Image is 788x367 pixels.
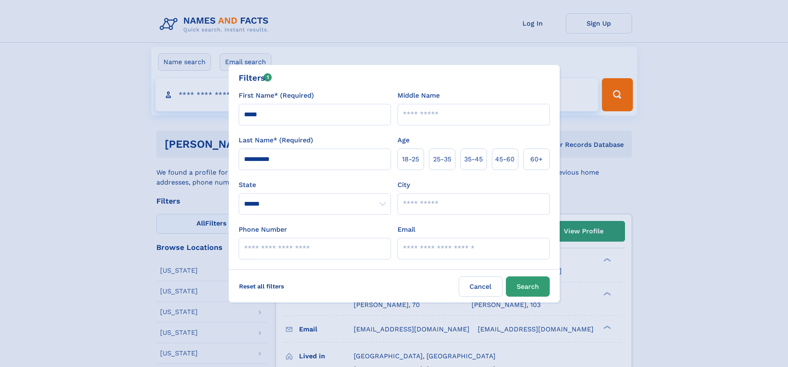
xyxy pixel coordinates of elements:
label: First Name* (Required) [239,91,314,101]
span: 18‑25 [402,154,419,164]
span: 35‑45 [464,154,483,164]
label: Age [398,135,410,145]
label: State [239,180,391,190]
div: Filters [239,72,272,84]
label: City [398,180,410,190]
label: Email [398,225,415,235]
button: Search [506,276,550,297]
label: Phone Number [239,225,287,235]
span: 25‑35 [433,154,451,164]
span: 60+ [530,154,543,164]
label: Middle Name [398,91,440,101]
label: Cancel [459,276,503,297]
label: Reset all filters [234,276,290,296]
label: Last Name* (Required) [239,135,313,145]
span: 45‑60 [495,154,515,164]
